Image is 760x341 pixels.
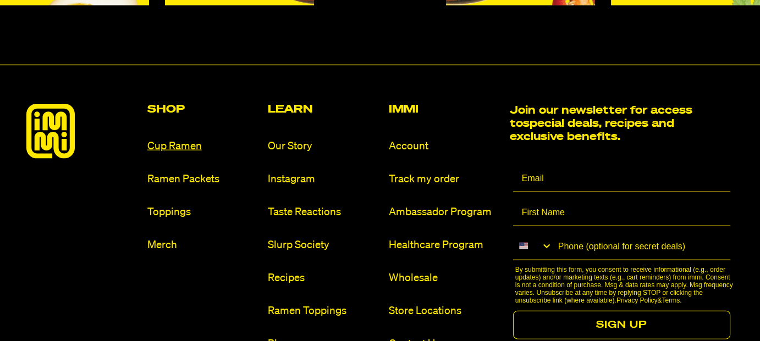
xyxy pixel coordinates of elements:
a: Merch [147,238,260,253]
a: Recipes [268,271,380,286]
p: By submitting this form, you consent to receive informational (e.g., order updates) and/or market... [515,266,734,304]
a: Our Story [268,139,380,154]
iframe: Marketing Popup [5,290,116,336]
a: Slurp Society [268,238,380,253]
img: immieats [26,104,75,159]
a: Account [389,139,501,154]
a: Privacy Policy [616,297,658,304]
h2: Learn [268,104,380,115]
a: Ramen Packets [147,172,260,187]
a: Taste Reactions [268,205,380,220]
h2: Shop [147,104,260,115]
input: First Name [513,199,730,226]
button: Search Countries [513,233,553,259]
a: Toppings [147,205,260,220]
a: Wholesale [389,271,501,286]
a: Track my order [389,172,501,187]
a: Store Locations [389,304,501,318]
input: Phone (optional for secret deals) [553,233,730,260]
a: Instagram [268,172,380,187]
a: Terms [662,297,680,304]
a: Cup Ramen [147,139,260,154]
input: Email [513,165,730,192]
img: United States [519,242,528,250]
h2: Immi [389,104,501,115]
button: SIGN UP [513,311,730,339]
h2: Join our newsletter for access to special deals, recipes and exclusive benefits. [510,104,700,143]
a: Ramen Toppings [268,304,380,318]
a: Ambassador Program [389,205,501,220]
a: Healthcare Program [389,238,501,253]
